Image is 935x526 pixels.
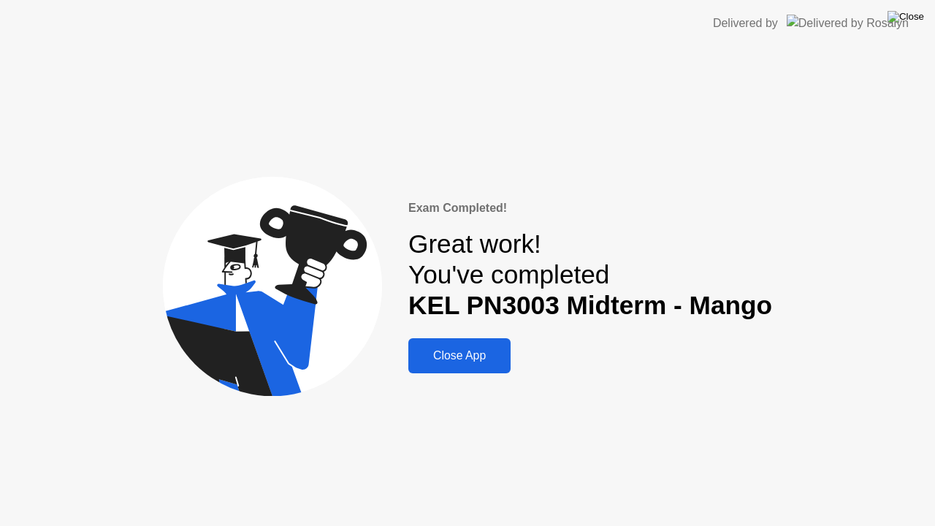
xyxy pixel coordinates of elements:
div: Great work! You've completed [408,229,772,321]
div: Close App [413,349,506,362]
div: Exam Completed! [408,199,772,217]
img: Delivered by Rosalyn [787,15,909,31]
b: KEL PN3003 Midterm - Mango [408,291,772,319]
button: Close App [408,338,511,373]
div: Delivered by [713,15,778,32]
img: Close [888,11,924,23]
